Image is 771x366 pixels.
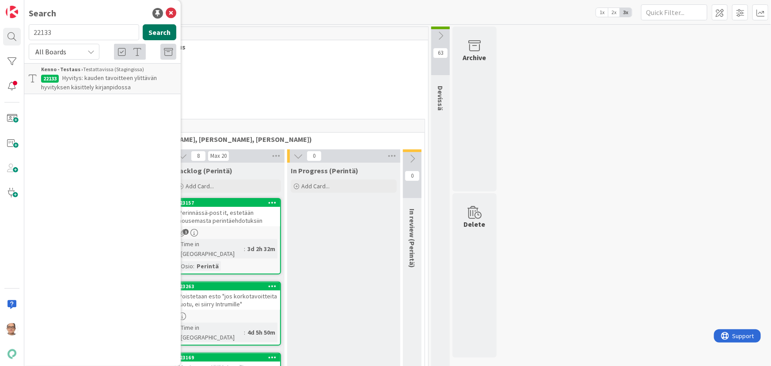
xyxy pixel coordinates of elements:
span: 0 [405,171,420,181]
span: Backlog (Perintä) [175,166,232,175]
span: 1 [183,229,189,235]
div: 23157 [176,199,280,207]
div: Perintä [194,261,221,271]
div: 3d 2h 32m [245,244,277,254]
div: Osio [179,261,193,271]
span: Hyvitys: kauden tavoitteen ylittävän hyvityksen käsittely kirjanpidossa [41,74,157,91]
span: Tekninen feature suunnittelu ja toteutus [53,42,417,51]
input: Quick Filter... [641,4,707,20]
input: Search for title... [29,24,139,40]
span: Add Card... [186,182,214,190]
div: 23169 [180,355,280,361]
span: : [193,261,194,271]
div: Testattavissa (Stagingissa) [41,65,176,73]
span: In Progress (Perintä) [291,166,358,175]
div: Time in [GEOGRAPHIC_DATA] [179,323,244,342]
span: Devissä [436,86,445,111]
span: 8 [191,151,206,161]
div: 23169 [176,354,280,362]
div: 23263 [180,283,280,290]
span: 3x [620,8,632,17]
span: Perintä (Jaakko, PetriH, MikkoV, Pasi) [57,135,414,144]
div: 4d 5h 50m [245,328,277,337]
button: Search [143,24,176,40]
span: All Boards [35,47,66,56]
div: Time in [GEOGRAPHIC_DATA] [179,239,244,259]
img: avatar [6,348,18,360]
span: 2x [608,8,620,17]
div: 23263Poistetaan esto "jos korkotavoitteita luotu, ei siirry Intrumille" [176,282,280,310]
div: Archive [463,52,486,63]
span: 0 [307,151,322,161]
b: Kenno - Testaus › [41,66,83,72]
span: : [244,328,245,337]
span: 63 [433,48,448,58]
div: 23157Perinnässä-post it, estetään nousemasta perintäehdotuksiin [176,199,280,226]
img: Visit kanbanzone.com [6,6,18,18]
div: 23263 [176,282,280,290]
span: In review (Perintä) [408,209,417,268]
a: 23157Perinnässä-post it, estetään nousemasta perintäehdotuksiinTime in [GEOGRAPHIC_DATA]:3d 2h 32... [175,198,281,274]
span: : [244,244,245,254]
span: Add Card... [301,182,330,190]
div: 22133 [41,75,59,83]
a: 23263Poistetaan esto "jos korkotavoitteita luotu, ei siirry Intrumille"Time in [GEOGRAPHIC_DATA]:... [175,282,281,346]
span: Support [19,1,40,12]
div: Delete [464,219,486,229]
div: Max 20 [210,154,227,158]
a: Kenno - Testaus ›Testattavissa (Stagingissa)22133Hyvitys: kauden tavoitteen ylittävän hyvityksen ... [24,63,181,94]
div: 23157 [180,200,280,206]
div: Poistetaan esto "jos korkotavoitteita luotu, ei siirry Intrumille" [176,290,280,310]
img: PK [6,323,18,335]
div: Search [29,7,56,20]
span: 1x [596,8,608,17]
div: Perinnässä-post it, estetään nousemasta perintäehdotuksiin [176,207,280,226]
